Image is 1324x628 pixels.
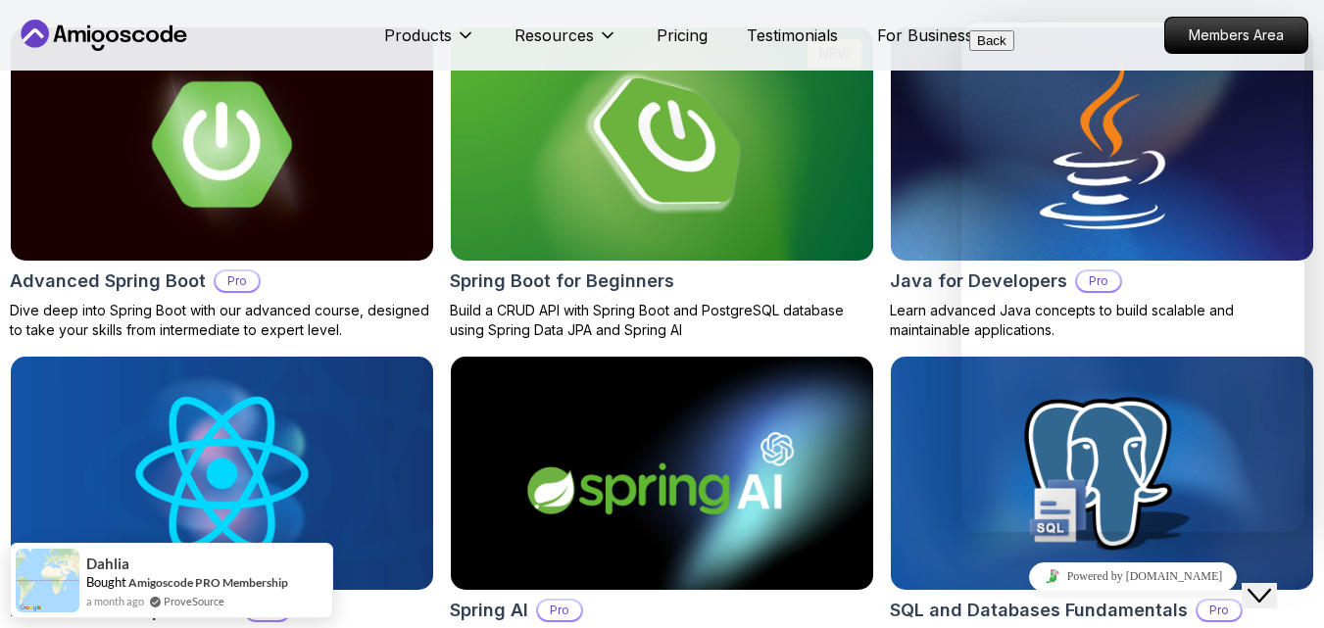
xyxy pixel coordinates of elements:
h2: Spring AI [450,597,528,624]
p: Products [384,24,452,47]
h2: SQL and Databases Fundamentals [890,597,1188,624]
p: Learn advanced Java concepts to build scalable and maintainable applications. [890,301,1314,340]
a: Advanced Spring Boot cardAdvanced Spring BootProDive deep into Spring Boot with our advanced cour... [10,26,434,340]
a: Java for Developers cardJava for DevelopersProLearn advanced Java concepts to build scalable and ... [890,26,1314,340]
span: a month ago [86,593,144,609]
a: Amigoscode PRO Membership [128,575,288,590]
p: Pro [538,601,581,620]
a: For Business [877,24,973,47]
img: Spring Boot for Beginners card [451,27,873,261]
p: Build a CRUD API with Spring Boot and PostgreSQL database using Spring Data JPA and Spring AI [450,301,874,340]
p: Members Area [1165,18,1307,53]
iframe: chat widget [961,555,1304,599]
img: SQL and Databases Fundamentals card [891,357,1313,590]
p: Pro [1198,601,1241,620]
p: Dive deep into Spring Boot with our advanced course, designed to take your skills from intermedia... [10,301,434,340]
span: Bought [86,574,126,590]
h2: Advanced Spring Boot [10,267,206,295]
h2: Spring Boot for Beginners [450,267,674,295]
img: provesource social proof notification image [16,549,79,612]
iframe: chat widget [1242,550,1304,608]
iframe: chat widget [961,23,1304,532]
a: Members Area [1164,17,1308,54]
p: Pro [216,271,259,291]
p: Resources [515,24,594,47]
button: Resources [515,24,617,63]
img: React JS Developer Guide card [11,357,433,590]
img: Spring AI card [451,357,873,590]
a: ProveSource [164,593,224,609]
a: Pricing [657,24,708,47]
button: Products [384,24,475,63]
img: Java for Developers card [891,27,1313,261]
a: Spring Boot for Beginners cardNEWSpring Boot for BeginnersBuild a CRUD API with Spring Boot and P... [450,26,874,340]
img: Advanced Spring Boot card [11,27,433,261]
h2: Java for Developers [890,267,1067,295]
span: Dahlia [86,556,129,572]
a: Testimonials [747,24,838,47]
